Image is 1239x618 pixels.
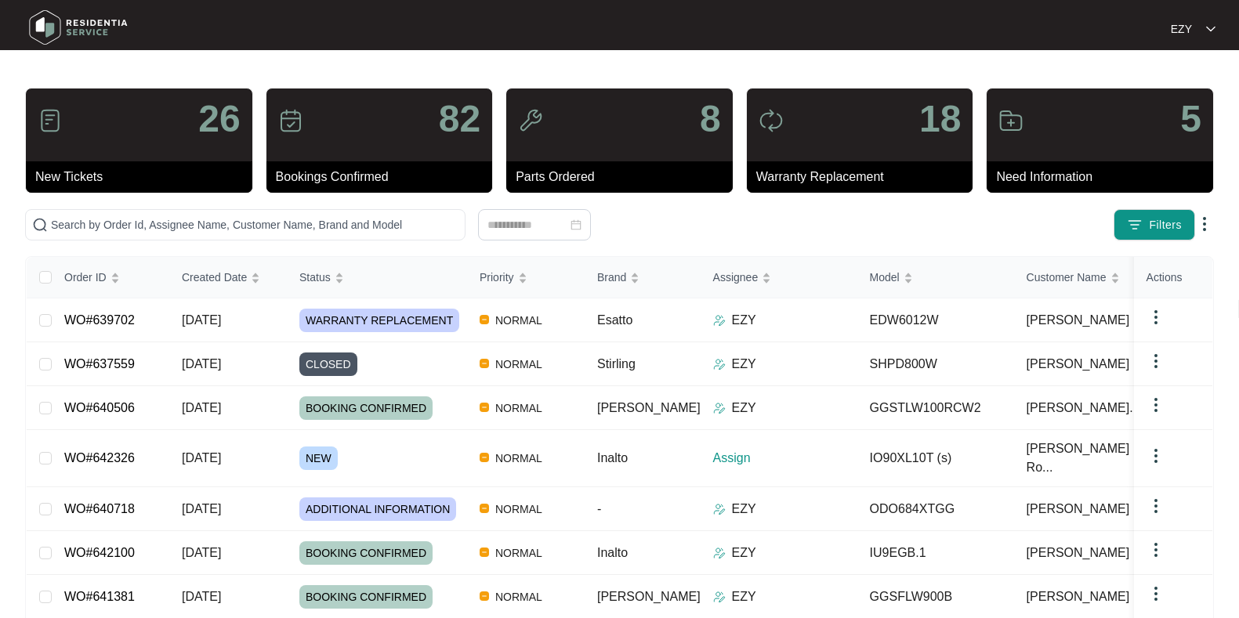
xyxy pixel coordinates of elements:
p: EZY [732,587,756,606]
th: Customer Name [1014,257,1171,298]
img: icon [998,108,1023,133]
p: Parts Ordered [516,168,733,186]
th: Brand [585,257,701,298]
p: 8 [700,100,721,138]
th: Created Date [169,257,287,298]
img: dropdown arrow [1147,446,1165,465]
span: [DATE] [182,451,221,464]
p: Bookings Confirmed [276,168,493,186]
img: dropdown arrow [1147,352,1165,370]
img: icon [518,108,543,133]
p: EZY [732,500,756,519]
p: EZY [732,399,756,417]
span: [PERSON_NAME] [597,401,701,414]
p: 26 [198,100,240,138]
a: WO#637559 [64,357,135,370]
span: [PERSON_NAME] Ro... [1027,439,1150,477]
span: BOOKING CONFIRMED [299,585,433,609]
span: NORMAL [489,449,549,468]
span: Order ID [64,269,107,286]
span: Stirling [597,357,636,370]
span: Customer Name [1027,269,1107,286]
p: EZY [732,355,756,374]
img: dropdown arrow [1147,584,1165,603]
span: [PERSON_NAME] [597,590,701,603]
img: Assigner Icon [713,402,726,414]
img: Vercel Logo [480,359,489,368]
th: Order ID [52,257,169,298]
span: [PERSON_NAME] [1027,311,1130,330]
a: WO#639702 [64,313,135,327]
span: [PERSON_NAME]... [1027,399,1140,417]
span: Filters [1149,217,1182,233]
img: Vercel Logo [480,504,489,513]
img: dropdown arrow [1147,396,1165,414]
span: BOOKING CONFIRMED [299,396,433,420]
span: CLOSED [299,352,357,376]
img: dropdown arrow [1195,215,1214,233]
p: Warranty Replacement [756,168,973,186]
img: filter icon [1127,217,1143,233]
span: NORMAL [489,399,549,417]
td: SHPD800W [857,342,1014,386]
span: Brand [597,269,626,286]
span: [DATE] [182,357,221,370]
td: IO90XL10T (s) [857,430,1014,487]
td: IU9EGB.1 [857,531,1014,575]
p: EZY [732,544,756,562]
button: filter iconFilters [1114,209,1195,240]
span: NORMAL [489,587,549,606]
p: 18 [919,100,961,138]
img: Assigner Icon [713,503,726,515]
img: icon [759,108,784,133]
img: dropdown arrow [1206,25,1215,33]
img: residentia service logo [24,4,133,51]
span: Status [299,269,331,286]
img: icon [278,108,303,133]
span: [PERSON_NAME] ... [1027,544,1143,562]
th: Assignee [701,257,857,298]
p: New Tickets [35,168,252,186]
img: dropdown arrow [1147,308,1165,327]
td: GGSTLW100RCW2 [857,386,1014,430]
span: [DATE] [182,546,221,559]
th: Priority [467,257,585,298]
span: [PERSON_NAME] [1027,355,1130,374]
span: Priority [480,269,514,286]
span: BOOKING CONFIRMED [299,541,433,565]
span: NORMAL [489,355,549,374]
p: Assign [713,449,857,468]
img: Assigner Icon [713,591,726,603]
input: Search by Order Id, Assignee Name, Customer Name, Brand and Model [51,216,458,233]
img: dropdown arrow [1147,540,1165,559]
span: NORMAL [489,500,549,519]
p: EZY [1171,21,1192,37]
span: Assignee [713,269,759,286]
td: ODO684XTGG [857,487,1014,531]
span: Esatto [597,313,632,327]
img: Assigner Icon [713,547,726,559]
span: [DATE] [182,502,221,515]
img: Vercel Logo [480,453,489,462]
th: Model [857,257,1014,298]
img: Vercel Logo [480,403,489,412]
img: Vercel Logo [480,591,489,601]
a: WO#640718 [64,502,135,515]
span: Created Date [182,269,247,286]
p: EZY [732,311,756,330]
span: [DATE] [182,313,221,327]
span: WARRANTY REPLACEMENT [299,309,459,332]
img: Vercel Logo [480,548,489,557]
span: NEW [299,446,338,470]
span: ADDITIONAL INFORMATION [299,497,456,521]
span: [PERSON_NAME] [1027,587,1130,606]
th: Status [287,257,467,298]
a: WO#642326 [64,451,135,464]
span: NORMAL [489,311,549,330]
img: Assigner Icon [713,314,726,327]
span: [DATE] [182,401,221,414]
img: search-icon [32,217,48,233]
td: EDW6012W [857,298,1014,342]
th: Actions [1134,257,1212,298]
span: [DATE] [182,590,221,603]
